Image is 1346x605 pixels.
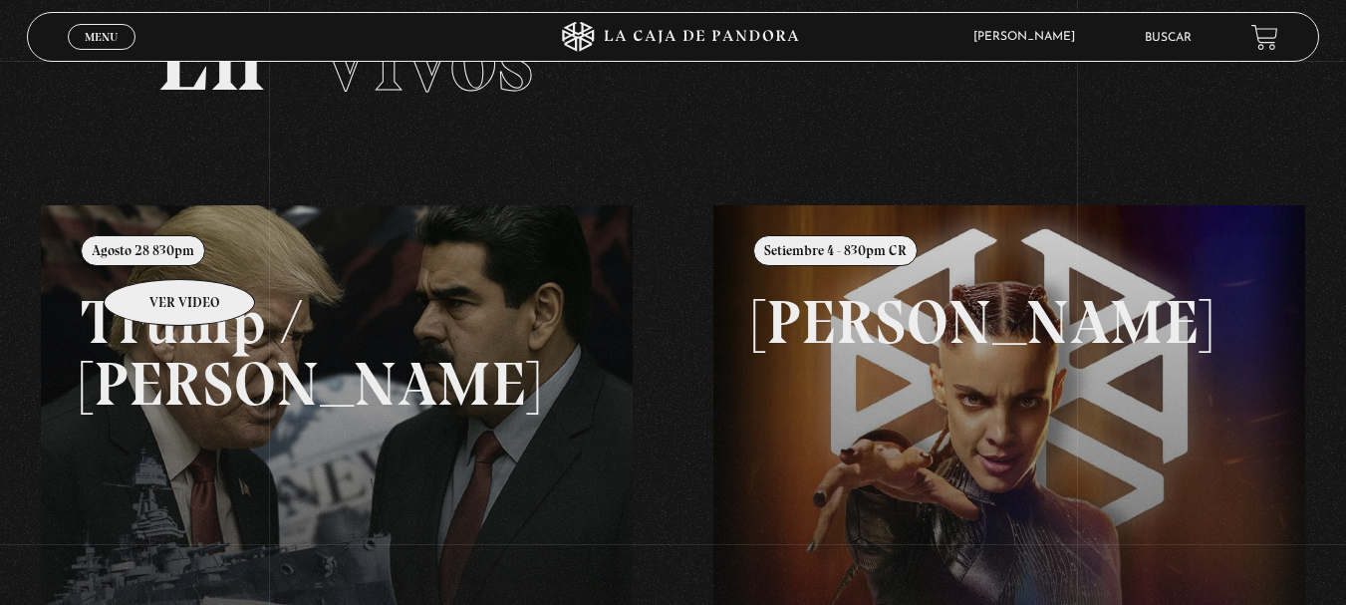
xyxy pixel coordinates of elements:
[963,31,1095,43] span: [PERSON_NAME]
[1251,24,1278,51] a: View your shopping cart
[316,1,533,115] span: Vivos
[85,31,118,43] span: Menu
[156,11,1191,106] h2: En
[1145,32,1192,44] a: Buscar
[78,48,125,62] span: Cerrar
